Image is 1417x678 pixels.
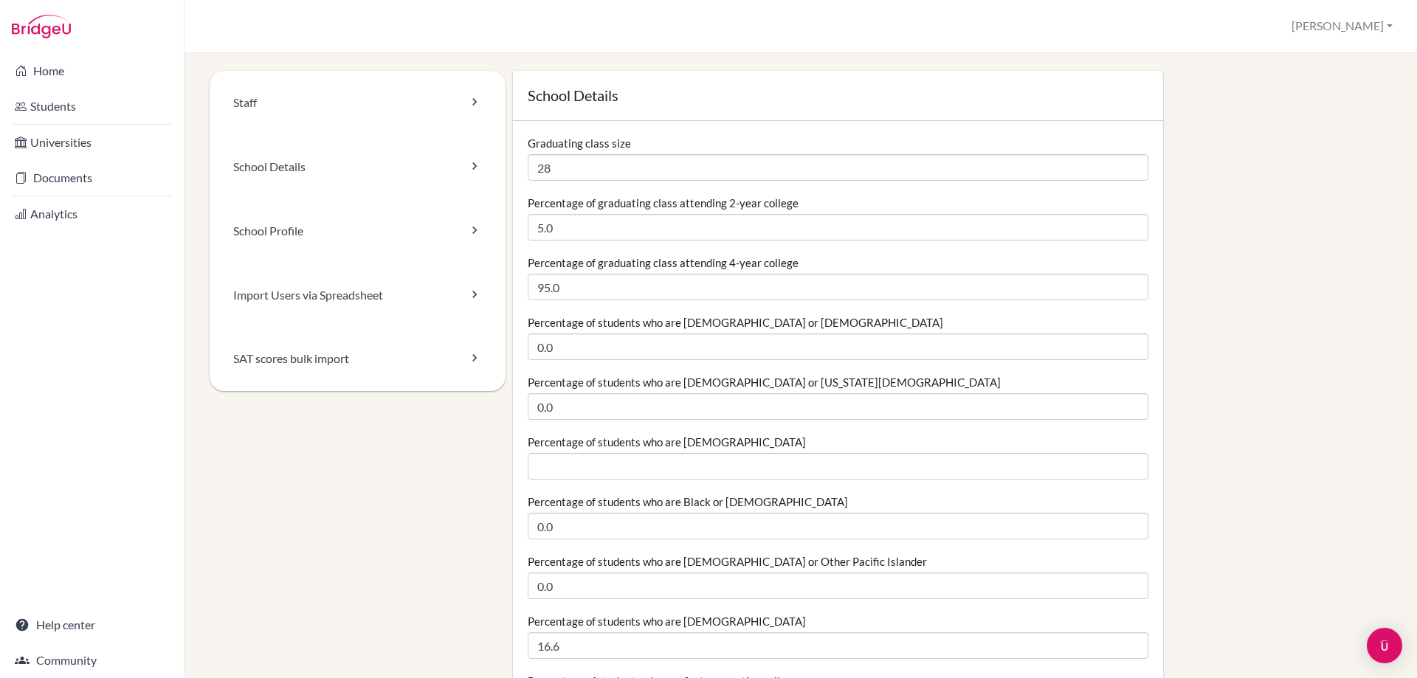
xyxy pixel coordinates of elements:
[528,255,799,270] label: Percentage of graduating class attending 4-year college
[3,199,181,229] a: Analytics
[1367,628,1402,663] div: Open Intercom Messenger
[210,199,506,263] a: School Profile
[12,15,71,38] img: Bridge-U
[3,56,181,86] a: Home
[528,136,631,151] label: Graduating class size
[210,263,506,328] a: Import Users via Spreadsheet
[3,163,181,193] a: Documents
[528,614,806,629] label: Percentage of students who are [DEMOGRAPHIC_DATA]
[3,646,181,675] a: Community
[3,610,181,640] a: Help center
[3,91,181,121] a: Students
[528,494,848,509] label: Percentage of students who are Black or [DEMOGRAPHIC_DATA]
[210,135,506,199] a: School Details
[528,435,806,449] label: Percentage of students who are [DEMOGRAPHIC_DATA]
[3,128,181,157] a: Universities
[528,86,1148,105] h1: School Details
[210,71,506,135] a: Staff
[528,196,799,210] label: Percentage of graduating class attending 2-year college
[1285,13,1399,40] button: [PERSON_NAME]
[528,315,943,330] label: Percentage of students who are [DEMOGRAPHIC_DATA] or [DEMOGRAPHIC_DATA]
[210,327,506,391] a: SAT scores bulk import
[528,554,927,569] label: Percentage of students who are [DEMOGRAPHIC_DATA] or Other Pacific Islander
[528,375,1001,390] label: Percentage of students who are [DEMOGRAPHIC_DATA] or [US_STATE][DEMOGRAPHIC_DATA]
